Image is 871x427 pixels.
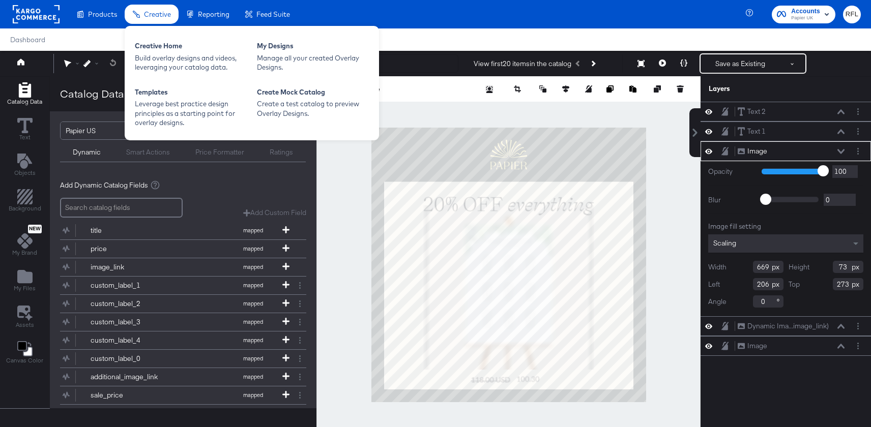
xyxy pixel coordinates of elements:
[225,245,281,252] span: mapped
[853,126,863,137] button: Layer Options
[60,222,294,239] button: titlemapped
[60,368,294,386] button: additional_image_linkmapped
[7,98,42,106] span: Catalog Data
[737,321,829,331] button: Dynamic Ima...image_link)
[629,84,640,94] button: Paste image
[60,295,306,313] div: custom_label_2mapped
[843,6,861,23] button: RFL
[60,331,306,349] div: custom_label_4mapped
[6,223,43,260] button: NewMy Brand
[708,297,727,307] label: Angle
[737,146,768,157] button: Image
[91,244,164,254] div: price
[225,282,281,289] span: mapped
[8,267,42,296] button: Add Files
[270,147,293,157] div: Ratings
[60,295,294,313] button: custom_label_2mapped
[91,262,164,272] div: image_link
[737,341,768,351] button: Image
[629,85,636,93] svg: Paste image
[91,226,164,235] div: title
[772,6,835,23] button: AccountsPapier UK
[789,262,809,272] label: Height
[91,299,164,309] div: custom_label_2
[60,386,306,404] div: sale_pricemapped
[853,146,863,157] button: Layer Options
[747,341,767,351] div: Image
[791,14,820,22] span: Papier UK
[486,86,493,93] svg: Remove background
[60,313,306,331] div: custom_label_3mapped
[847,9,857,20] span: RFL
[701,54,780,73] button: Save as Existing
[195,147,244,157] div: Price Formatter
[10,302,40,332] button: Assets
[789,280,800,289] label: Top
[60,86,124,101] div: Catalog Data
[91,281,164,290] div: custom_label_1
[225,227,281,234] span: mapped
[16,321,34,329] span: Assets
[225,337,281,344] span: mapped
[225,355,281,362] span: mapped
[474,59,571,69] div: View first 20 items in the catalog
[66,122,168,139] div: Papier US
[747,107,766,116] div: Text 2
[60,277,294,294] button: custom_label_1mapped
[60,331,294,349] button: custom_label_4mapped
[126,147,170,157] div: Smart Actions
[225,318,281,325] span: mapped
[708,262,727,272] label: Width
[60,277,306,294] div: custom_label_1mapped
[144,10,171,18] span: Creative
[60,198,183,218] input: Search catalog fields
[708,195,754,205] label: Blur
[225,263,281,270] span: mapped
[606,85,614,93] svg: Copy image
[19,133,31,141] span: Text
[586,54,600,73] button: Next Product
[853,106,863,117] button: Layer Options
[28,226,42,232] span: New
[6,356,43,364] span: Canvas Color
[60,180,148,190] span: Add Dynamic Catalog Fields
[243,208,306,218] button: Add Custom Field
[12,249,37,257] span: My Brand
[14,169,36,177] span: Objects
[60,350,306,368] div: custom_label_0mapped
[3,187,47,216] button: Add Rectangle
[60,240,306,258] div: pricemapped
[708,280,720,289] label: Left
[9,204,41,212] span: Background
[60,258,294,276] button: image_linkmapped
[88,10,117,18] span: Products
[225,373,281,380] span: mapped
[11,115,39,144] button: Text
[606,84,617,94] button: Copy image
[225,300,281,307] span: mapped
[60,313,294,331] button: custom_label_3mapped
[747,127,766,136] div: Text 1
[14,284,36,292] span: My Files
[737,126,766,137] button: Text 1
[60,386,294,404] button: sale_pricemapped
[60,258,306,276] div: image_linkmapped
[256,10,290,18] span: Feed Suite
[747,321,829,331] div: Dynamic Ima...image_link)
[225,391,281,399] span: mapped
[8,151,42,180] button: Add Text
[60,240,294,258] button: pricemapped
[91,390,164,400] div: sale_price
[73,147,101,157] div: Dynamic
[791,6,820,17] span: Accounts
[747,146,767,156] div: Image
[60,368,306,386] div: additional_image_linkmapped
[91,317,164,327] div: custom_label_3
[10,36,45,44] a: Dashboard
[708,167,754,176] label: Opacity
[60,350,294,368] button: custom_label_0mapped
[713,238,736,248] span: Scaling
[709,84,812,94] div: Layers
